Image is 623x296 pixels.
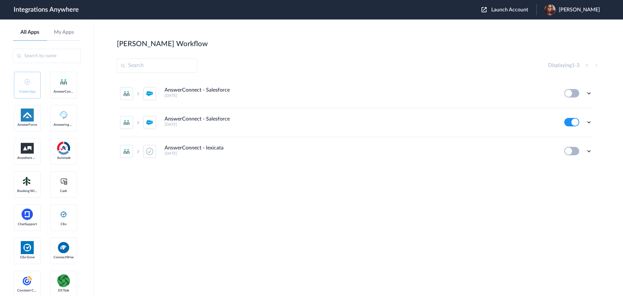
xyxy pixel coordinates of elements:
h4: AnswerConnect - Salesforce [165,116,230,122]
img: Setmore_Logo.svg [21,175,34,187]
span: [PERSON_NAME] [559,7,600,13]
img: add-icon.svg [24,79,30,85]
img: connectwise.png [57,241,70,254]
h4: AnswerConnect - Salesforce [165,87,230,93]
span: Create App [17,90,37,94]
a: My Apps [47,29,81,35]
img: Answering_service.png [57,109,70,122]
img: af-app-logo.svg [21,109,34,122]
span: ChatSupport [17,222,37,226]
img: chatsupport-icon.svg [21,208,34,221]
h5: [DATE] [165,151,556,156]
span: Constant Contact [17,289,37,292]
button: Launch Account [482,7,536,13]
span: Clio Grow [17,255,37,259]
img: Clio.jpg [21,241,34,254]
img: answerconnect-logo.svg [60,78,67,86]
img: cash-logo.svg [60,177,68,185]
span: Autotask [54,156,74,160]
span: DS Task [54,289,74,292]
img: distributedSource.png [57,274,70,287]
span: Launch Account [491,7,528,12]
h5: [DATE] [165,93,556,98]
img: 20240306-150956.jpg [544,4,556,15]
h2: [PERSON_NAME] Workflow [117,40,208,48]
h4: Displaying - [548,62,580,69]
span: Answering Service [54,123,74,127]
h5: [DATE] [165,122,556,127]
h1: Integrations Anywhere [14,6,79,14]
span: ConnectWise [54,255,74,259]
img: launch-acct-icon.svg [482,7,487,12]
span: 3 [577,63,580,68]
input: Search [117,58,197,73]
span: Clio [54,222,74,226]
img: autotask.png [57,142,70,155]
span: 1 [572,63,575,68]
span: Anywhere Works [17,156,37,160]
span: Booking Widget [17,189,37,193]
h4: AnswerConnect - lexicata [165,145,224,151]
img: aww.png [21,143,34,154]
img: clio-logo.svg [60,211,67,218]
a: All Apps [13,29,47,35]
span: AnswerForce [17,123,37,127]
img: constant-contact.svg [21,274,34,287]
span: Cash [54,189,74,193]
input: Search by name [13,49,81,63]
span: AnswerConnect [54,90,74,94]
